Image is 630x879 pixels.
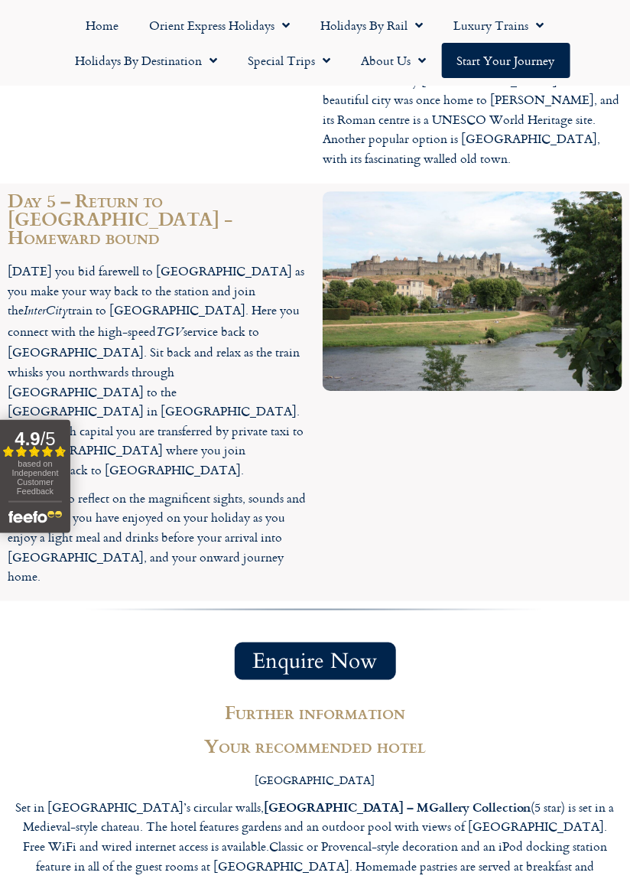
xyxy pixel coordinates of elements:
[15,703,615,721] h2: Further information
[156,323,183,343] em: TGV
[60,43,233,78] a: Holidays by Destination
[71,8,135,43] a: Home
[15,737,615,755] h2: Your recommended hotel
[346,43,442,78] a: About Us
[8,489,307,587] p: Take time to reflect on the magnificent sights, sounds and tastes which you have enjoyed on your ...
[255,772,375,788] span: [GEOGRAPHIC_DATA]
[235,643,396,680] a: Enquire Now
[233,43,346,78] a: Special Trips
[253,652,378,671] span: Enquire Now
[8,262,307,482] p: [DATE] you bid farewell to [GEOGRAPHIC_DATA] as you make your way back to the station and join th...
[135,8,306,43] a: Orient Express Holidays
[323,51,622,169] p: Should you wish to venture further afield, you could take the train to nearby [GEOGRAPHIC_DATA]. ...
[306,8,439,43] a: Holidays by Rail
[439,8,560,43] a: Luxury Trains
[265,798,531,816] strong: [GEOGRAPHIC_DATA] – MGallery Collection
[8,191,307,246] h2: Day 5 – Return to [GEOGRAPHIC_DATA] - Homeward bound
[24,301,68,322] em: InterCity
[442,43,570,78] a: Start your Journey
[8,8,622,78] nav: Menu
